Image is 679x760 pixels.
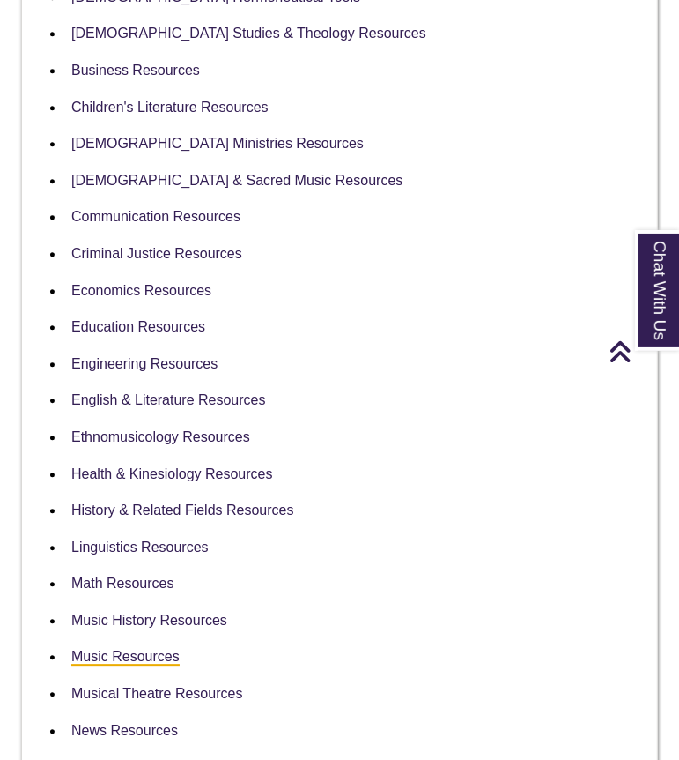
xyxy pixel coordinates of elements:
[71,356,218,371] a: Engineering Resources
[71,63,200,78] a: Business Resources
[71,246,242,261] a: Criminal Justice Resources
[71,392,266,407] a: English & Literature Resources
[71,283,211,298] a: Economics Resources
[71,540,209,555] a: Linguistics Resources
[71,100,269,115] a: Children's Literature Resources
[71,686,242,701] a: Musical Theatre Resources
[71,173,402,188] a: [DEMOGRAPHIC_DATA] & Sacred Music Resources
[71,209,240,224] a: Communication Resources
[71,136,364,151] a: [DEMOGRAPHIC_DATA] Ministries Resources
[71,503,294,518] a: History & Related Fields Resources
[71,429,250,444] a: Ethnomusicology Resources
[71,319,205,334] a: Education Resources
[71,649,180,666] a: Music Resources
[71,466,273,481] a: Health & Kinesiology Resources
[71,613,227,628] a: Music History Resources
[71,723,178,738] a: News Resources
[71,26,426,41] a: [DEMOGRAPHIC_DATA] Studies & Theology Resources
[71,576,174,591] a: Math Resources
[609,339,675,363] a: Back to Top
